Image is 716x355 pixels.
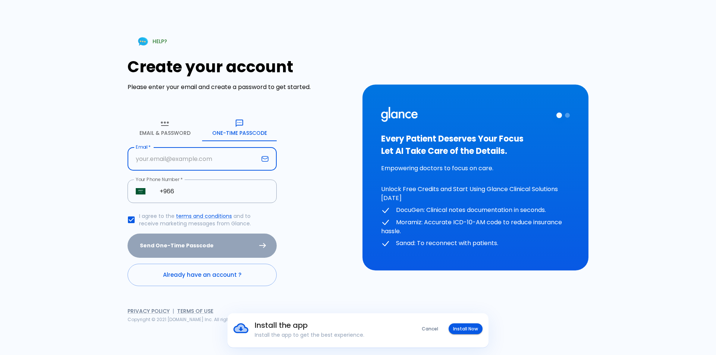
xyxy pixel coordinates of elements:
[128,114,202,141] button: Email & Password
[176,212,232,220] a: terms and conditions
[255,319,398,331] h6: Install the app
[381,239,570,248] p: Sanad: To reconnect with patients.
[133,184,148,199] button: Select country
[136,176,183,183] label: Your Phone Number
[128,307,170,315] a: Privacy Policy
[136,35,150,48] img: Chat Support
[128,147,258,171] input: your.email@example.com
[417,323,443,334] button: Cancel
[177,307,213,315] a: Terms of Use
[173,307,174,315] span: |
[449,323,483,334] button: Install Now
[381,164,570,173] p: Empowering doctors to focus on care.
[381,206,570,215] p: DocuGen: Clinical notes documentation in seconds.
[128,83,354,92] p: Please enter your email and create a password to get started.
[381,218,570,236] p: Moramiz: Accurate ICD-10-AM code to reduce insurance hassle.
[128,58,354,76] h1: Create your account
[128,32,176,51] a: HELP?
[202,114,277,141] button: One-Time Passcode
[381,185,570,203] p: Unlock Free Credits and Start Using Glance Clinical Solutions [DATE]
[139,212,271,227] p: I agree to the and to receive marketing messages from Glance.
[255,331,398,339] p: Install the app to get the best experience.
[128,264,277,286] a: Already have an account ?
[381,133,570,157] h3: Every Patient Deserves Your Focus Let AI Take Care of the Details.
[136,188,145,195] img: Saudi Arabia
[136,144,151,150] label: Email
